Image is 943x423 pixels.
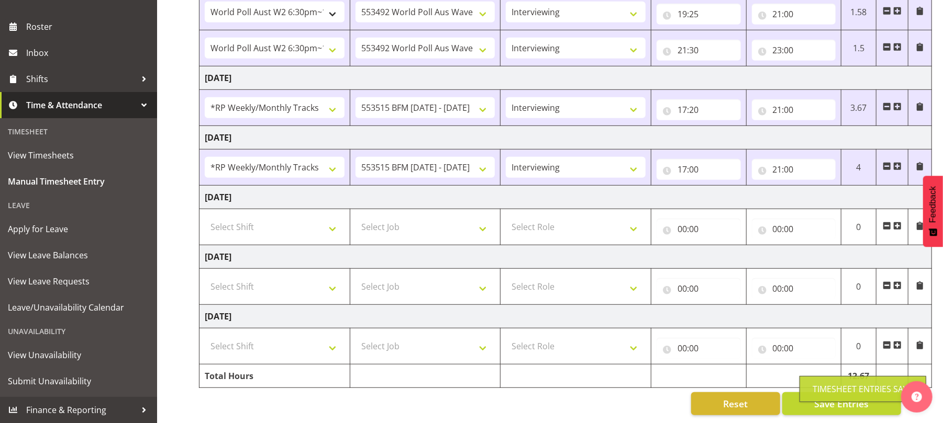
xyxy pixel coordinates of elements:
td: 4 [841,150,877,186]
div: Timesheet [3,121,154,142]
button: Reset [691,392,780,415]
input: Click to select... [752,338,836,359]
span: Manual Timesheet Entry [8,174,149,189]
input: Click to select... [657,99,741,120]
td: Total Hours [199,364,350,388]
input: Click to select... [752,4,836,25]
td: 0 [841,269,877,305]
td: [DATE] [199,126,932,150]
span: Feedback [928,186,938,223]
td: 0 [841,209,877,245]
input: Click to select... [657,4,741,25]
td: 0 [841,328,877,364]
input: Click to select... [657,159,741,180]
input: Click to select... [657,219,741,239]
a: View Timesheets [3,142,154,168]
div: Unavailability [3,321,154,342]
td: [DATE] [199,245,932,269]
td: [DATE] [199,186,932,209]
a: Submit Unavailability [3,368,154,394]
span: Time & Attendance [26,97,136,113]
span: View Unavailability [8,347,149,363]
a: Manual Timesheet Entry [3,168,154,195]
span: Shifts [26,71,136,87]
input: Click to select... [752,99,836,120]
a: View Leave Requests [3,268,154,294]
span: Finance & Reporting [26,402,136,418]
span: Save Entries [814,397,869,410]
span: Apply for Leave [8,221,149,237]
button: Save Entries [782,392,901,415]
td: 12.67 [841,364,877,388]
a: Apply for Leave [3,216,154,242]
input: Click to select... [752,278,836,299]
td: 3.67 [841,90,877,126]
input: Click to select... [657,278,741,299]
span: View Timesheets [8,147,149,163]
input: Click to select... [752,219,836,239]
span: View Leave Balances [8,247,149,263]
input: Click to select... [657,40,741,61]
span: Inbox [26,45,152,61]
span: Submit Unavailability [8,373,149,389]
td: 1.5 [841,30,877,66]
td: [DATE] [199,66,932,90]
div: Timesheet Entries Save [813,383,913,395]
button: Feedback - Show survey [923,176,943,247]
a: View Unavailability [3,342,154,368]
td: [DATE] [199,305,932,328]
a: View Leave Balances [3,242,154,268]
input: Click to select... [752,159,836,180]
span: Reset [723,397,748,410]
div: Leave [3,195,154,216]
input: Click to select... [657,338,741,359]
span: Leave/Unavailability Calendar [8,300,149,315]
span: Roster [26,19,152,35]
img: help-xxl-2.png [912,392,922,402]
span: View Leave Requests [8,273,149,289]
input: Click to select... [752,40,836,61]
a: Leave/Unavailability Calendar [3,294,154,321]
